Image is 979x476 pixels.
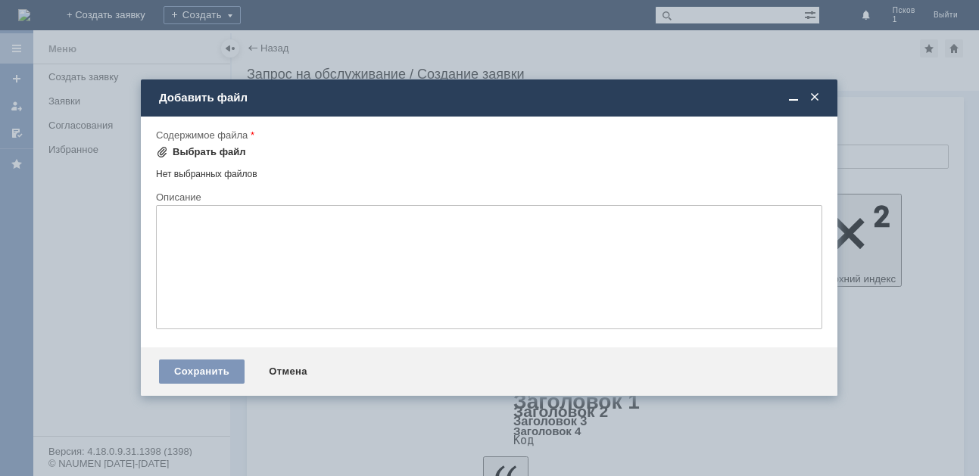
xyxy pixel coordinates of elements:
[6,6,221,18] div: Добрый день!
[159,91,822,104] div: Добавить файл
[156,130,819,140] div: Содержимое файла
[156,192,819,202] div: Описание
[786,91,801,104] span: Свернуть (Ctrl + M)
[6,18,221,30] div: Акт расхождений [GEOGRAPHIC_DATA] 6.
[807,91,822,104] span: Закрыть
[173,146,246,158] div: Выбрать файл
[156,163,822,180] div: Нет выбранных файлов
